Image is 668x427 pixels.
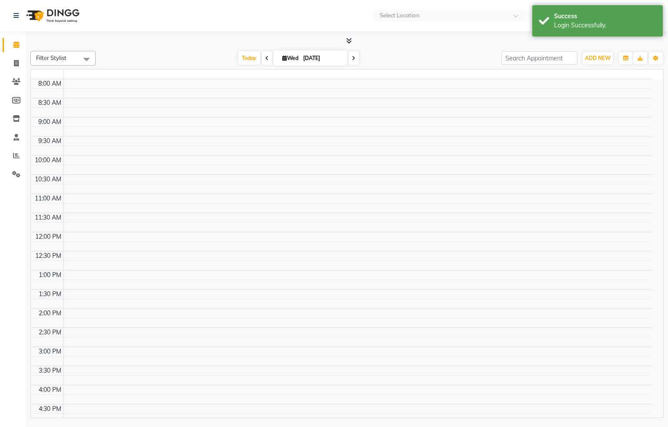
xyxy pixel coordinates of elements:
span: ADD NEW [585,55,611,61]
div: 3:00 PM [37,347,63,356]
input: 2025-09-03 [301,52,344,65]
div: 12:00 PM [33,232,63,241]
div: 3:30 PM [37,366,63,375]
input: Search Appointment [501,51,578,65]
div: 11:00 AM [33,194,63,203]
div: 9:00 AM [37,117,63,127]
div: 12:30 PM [33,251,63,260]
div: 4:30 PM [37,404,63,414]
div: Login Successfully. [554,21,656,30]
button: ADD NEW [583,52,613,64]
div: 8:00 AM [37,79,63,88]
div: 1:00 PM [37,270,63,280]
div: 10:00 AM [33,156,63,165]
div: 11:30 AM [33,213,63,222]
div: 2:00 PM [37,309,63,318]
div: 8:30 AM [37,98,63,107]
span: Today [238,51,260,65]
span: Filter Stylist [36,54,67,61]
div: 2:30 PM [37,328,63,337]
div: 1:30 PM [37,290,63,299]
span: Wed [280,55,301,61]
img: logo [22,3,82,28]
div: Success [554,12,656,21]
div: Select Location [380,11,420,20]
div: 9:30 AM [37,137,63,146]
div: 4:00 PM [37,385,63,394]
div: 10:30 AM [33,175,63,184]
